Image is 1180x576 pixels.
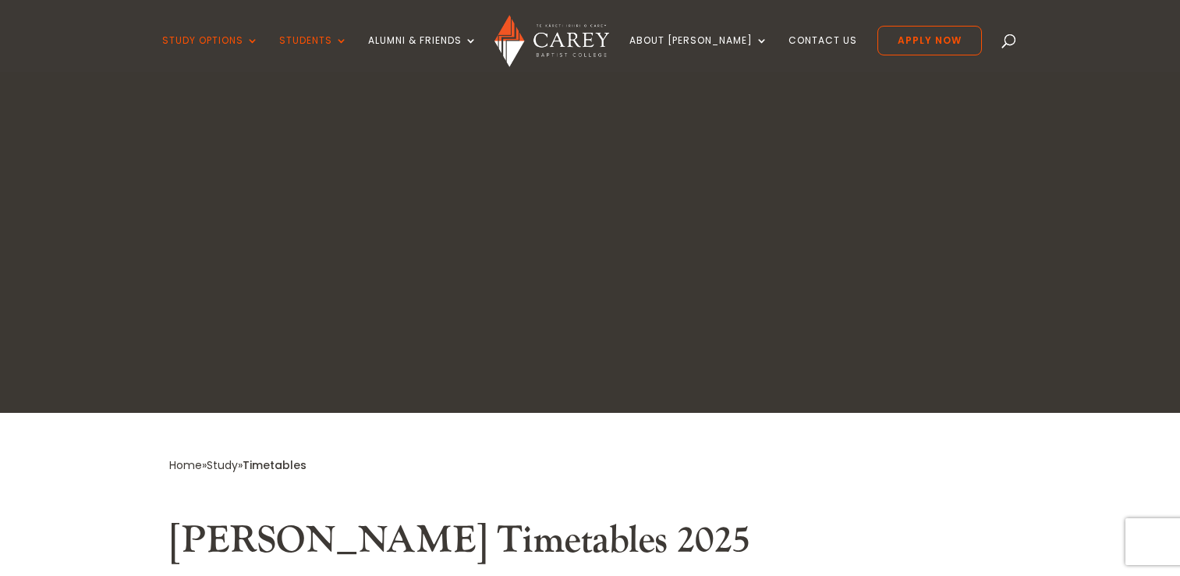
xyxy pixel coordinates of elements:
a: About [PERSON_NAME] [629,35,768,72]
a: Students [279,35,348,72]
a: Alumni & Friends [368,35,477,72]
a: Contact Us [788,35,857,72]
span: » » [169,457,307,473]
h2: [PERSON_NAME] Timetables 2025 [169,518,1012,571]
a: Home [169,457,202,473]
a: Study Options [162,35,259,72]
a: Study [207,457,238,473]
a: Apply Now [877,26,982,55]
h1: Timetables [298,264,883,345]
span: Timetables [243,457,307,473]
img: Carey Baptist College [494,15,609,67]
